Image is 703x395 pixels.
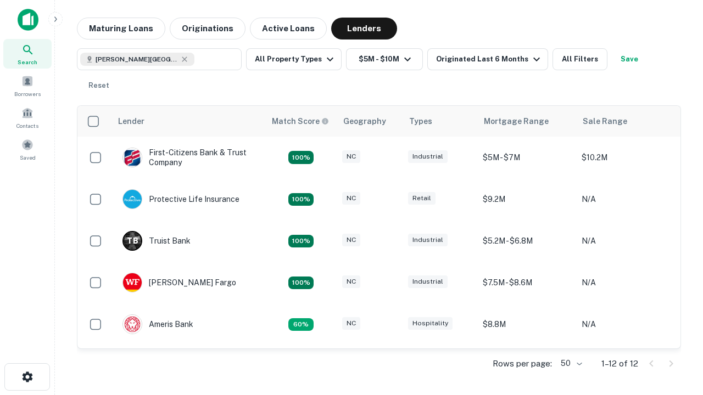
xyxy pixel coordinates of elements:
[170,18,246,39] button: Originations
[288,151,314,164] div: Matching Properties: 2, hasApolloMatch: undefined
[14,89,41,98] span: Borrowers
[342,234,360,246] div: NC
[408,317,453,330] div: Hospitality
[648,272,703,325] iframe: Chat Widget
[576,178,675,220] td: N/A
[477,220,576,262] td: $5.2M - $6.8M
[288,318,314,331] div: Matching Properties: 1, hasApolloMatch: undefined
[477,303,576,345] td: $8.8M
[576,137,675,178] td: $10.2M
[122,231,191,251] div: Truist Bank
[272,115,329,127] div: Capitalize uses an advanced AI algorithm to match your search with the best lender. The match sco...
[122,314,193,334] div: Ameris Bank
[288,235,314,248] div: Matching Properties: 3, hasApolloMatch: undefined
[265,106,337,137] th: Capitalize uses an advanced AI algorithm to match your search with the best lender. The match sco...
[18,9,38,31] img: capitalize-icon.png
[427,48,548,70] button: Originated Last 6 Months
[111,106,265,137] th: Lender
[288,276,314,290] div: Matching Properties: 2, hasApolloMatch: undefined
[436,53,543,66] div: Originated Last 6 Months
[477,137,576,178] td: $5M - $7M
[342,192,360,205] div: NC
[250,18,327,39] button: Active Loans
[409,115,432,128] div: Types
[96,54,178,64] span: [PERSON_NAME][GEOGRAPHIC_DATA], [GEOGRAPHIC_DATA]
[122,273,236,292] div: [PERSON_NAME] Fargo
[576,345,675,387] td: N/A
[342,317,360,330] div: NC
[123,315,142,334] img: picture
[408,234,448,246] div: Industrial
[18,58,37,66] span: Search
[601,357,638,370] p: 1–12 of 12
[3,103,52,132] a: Contacts
[342,150,360,163] div: NC
[576,303,675,345] td: N/A
[123,148,142,167] img: picture
[342,275,360,288] div: NC
[343,115,386,128] div: Geography
[122,148,254,167] div: First-citizens Bank & Trust Company
[408,192,436,205] div: Retail
[477,178,576,220] td: $9.2M
[477,262,576,303] td: $7.5M - $8.6M
[408,150,448,163] div: Industrial
[583,115,627,128] div: Sale Range
[576,106,675,137] th: Sale Range
[288,193,314,206] div: Matching Properties: 2, hasApolloMatch: undefined
[576,220,675,262] td: N/A
[477,106,576,137] th: Mortgage Range
[16,121,38,130] span: Contacts
[556,356,584,371] div: 50
[493,357,552,370] p: Rows per page:
[484,115,549,128] div: Mortgage Range
[337,106,403,137] th: Geography
[123,190,142,208] img: picture
[553,48,607,70] button: All Filters
[127,235,138,247] p: T B
[20,153,36,162] span: Saved
[81,75,116,97] button: Reset
[612,48,647,70] button: Save your search to get updates of matches that match your search criteria.
[477,345,576,387] td: $9.2M
[246,48,342,70] button: All Property Types
[346,48,423,70] button: $5M - $10M
[118,115,144,128] div: Lender
[408,275,448,288] div: Industrial
[3,71,52,100] a: Borrowers
[272,115,327,127] h6: Match Score
[3,134,52,164] a: Saved
[576,262,675,303] td: N/A
[331,18,397,39] button: Lenders
[3,39,52,69] a: Search
[123,273,142,292] img: picture
[122,189,239,209] div: Protective Life Insurance
[77,18,165,39] button: Maturing Loans
[403,106,477,137] th: Types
